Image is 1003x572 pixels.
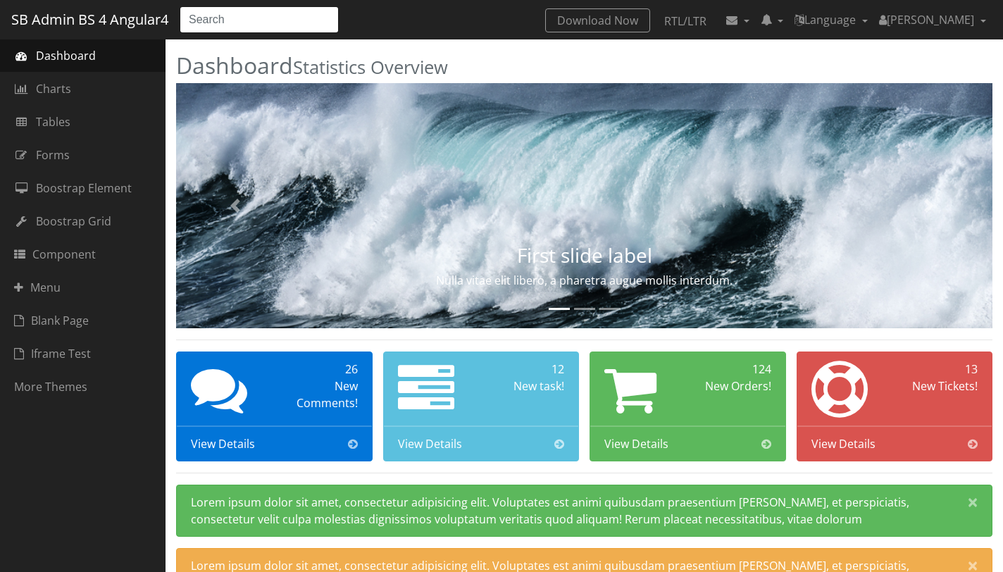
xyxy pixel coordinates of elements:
div: 12 [486,361,564,378]
button: Close [954,485,992,519]
div: New Comments! [280,378,358,411]
a: Language [789,6,873,34]
h2: Dashboard [176,53,992,77]
span: View Details [398,435,462,452]
span: × [968,492,978,511]
div: New task! [486,378,564,394]
input: Search [180,6,339,33]
div: New Orders! [693,378,771,394]
span: View Details [604,435,668,452]
a: Download Now [545,8,650,32]
span: View Details [811,435,876,452]
img: Random first slide [176,83,992,328]
div: 124 [693,361,771,378]
small: Statistics Overview [293,55,448,80]
div: 13 [899,361,978,378]
a: RTL/LTR [653,8,718,34]
span: View Details [191,435,255,452]
h3: First slide label [299,244,870,266]
div: 26 [280,361,358,378]
a: [PERSON_NAME] [873,6,992,34]
p: Nulla vitae elit libero, a pharetra augue mollis interdum. [299,272,870,289]
span: Menu [14,279,61,296]
div: New Tickets! [899,378,978,394]
div: Lorem ipsum dolor sit amet, consectetur adipisicing elit. Voluptates est animi quibusdam praesent... [176,485,992,537]
a: SB Admin BS 4 Angular4 [11,6,168,33]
